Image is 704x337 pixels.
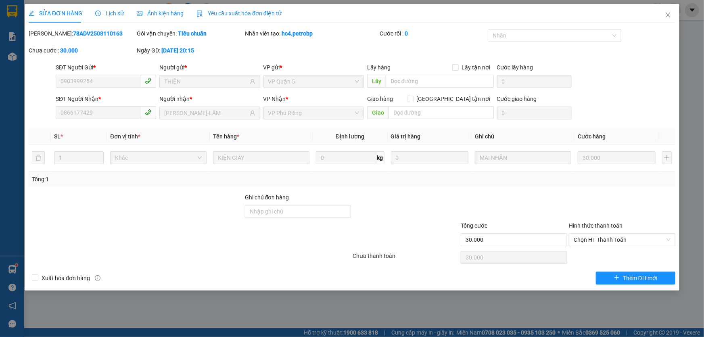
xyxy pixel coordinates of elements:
div: Người nhận [159,94,260,103]
span: Giá trị hàng [391,133,421,140]
span: Chọn HT Thanh Toán [574,234,671,246]
span: phone [145,77,151,84]
label: Hình thức thanh toán [569,222,623,229]
span: info-circle [95,275,100,281]
span: VP Phú Riềng [268,107,359,119]
span: Cước hàng [578,133,606,140]
span: Thêm ĐH mới [623,274,657,283]
b: 78ADV2508110163 [73,30,123,37]
span: edit [29,10,34,16]
div: Tổng: 1 [32,175,272,184]
span: Tổng cước [461,222,487,229]
span: Định lượng [336,133,364,140]
span: Lấy [367,75,386,88]
input: 0 [391,151,469,164]
span: clock-circle [95,10,101,16]
b: 0 [405,30,408,37]
span: Đơn vị tính [110,133,140,140]
span: phone [145,109,151,115]
span: kg [376,151,384,164]
button: Close [657,4,679,27]
span: user [250,79,255,84]
input: Cước lấy hàng [497,75,572,88]
span: Xuất hóa đơn hàng [38,274,93,283]
span: Lấy tận nơi [459,63,494,72]
div: Chưa cước : [29,46,135,55]
span: close [665,12,671,18]
span: Giao [367,106,389,119]
span: Yêu cầu xuất hóa đơn điện tử [196,10,282,17]
button: plus [662,151,672,164]
span: picture [137,10,142,16]
input: VD: Bàn, Ghế [213,151,309,164]
div: Người gửi [159,63,260,72]
span: [GEOGRAPHIC_DATA] tận nơi [414,94,494,103]
input: Ghi chú đơn hàng [245,205,351,218]
span: Tên hàng [213,133,239,140]
img: icon [196,10,203,17]
span: Lấy hàng [367,64,391,71]
div: VP gửi [263,63,364,72]
b: hc4.petrobp [282,30,313,37]
button: plusThêm ĐH mới [596,272,675,285]
label: Ghi chú đơn hàng [245,194,289,201]
div: Cước rồi : [380,29,486,38]
label: Cước lấy hàng [497,64,533,71]
div: Chưa thanh toán [352,251,460,266]
b: 30.000 [60,47,78,54]
div: [PERSON_NAME]: [29,29,135,38]
b: [DATE] 20:15 [161,47,194,54]
span: Ảnh kiện hàng [137,10,184,17]
input: Dọc đường [389,106,494,119]
span: SL [54,133,61,140]
div: Nhân viên tạo: [245,29,378,38]
span: Giao hàng [367,96,393,102]
input: Ghi Chú [475,151,571,164]
input: Tên người nhận [164,109,248,117]
div: SĐT Người Gửi [56,63,156,72]
span: SỬA ĐƠN HÀNG [29,10,82,17]
div: Ngày GD: [137,46,243,55]
th: Ghi chú [472,129,574,144]
input: Dọc đường [386,75,494,88]
input: Cước giao hàng [497,107,572,119]
span: VP Quận 5 [268,75,359,88]
span: plus [614,275,620,281]
span: Khác [115,152,202,164]
input: 0 [578,151,656,164]
span: Lịch sử [95,10,124,17]
button: delete [32,151,45,164]
div: SĐT Người Nhận [56,94,156,103]
input: Tên người gửi [164,77,248,86]
div: Gói vận chuyển: [137,29,243,38]
label: Cước giao hàng [497,96,537,102]
span: VP Nhận [263,96,286,102]
b: Tiêu chuẩn [178,30,207,37]
span: user [250,110,255,116]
